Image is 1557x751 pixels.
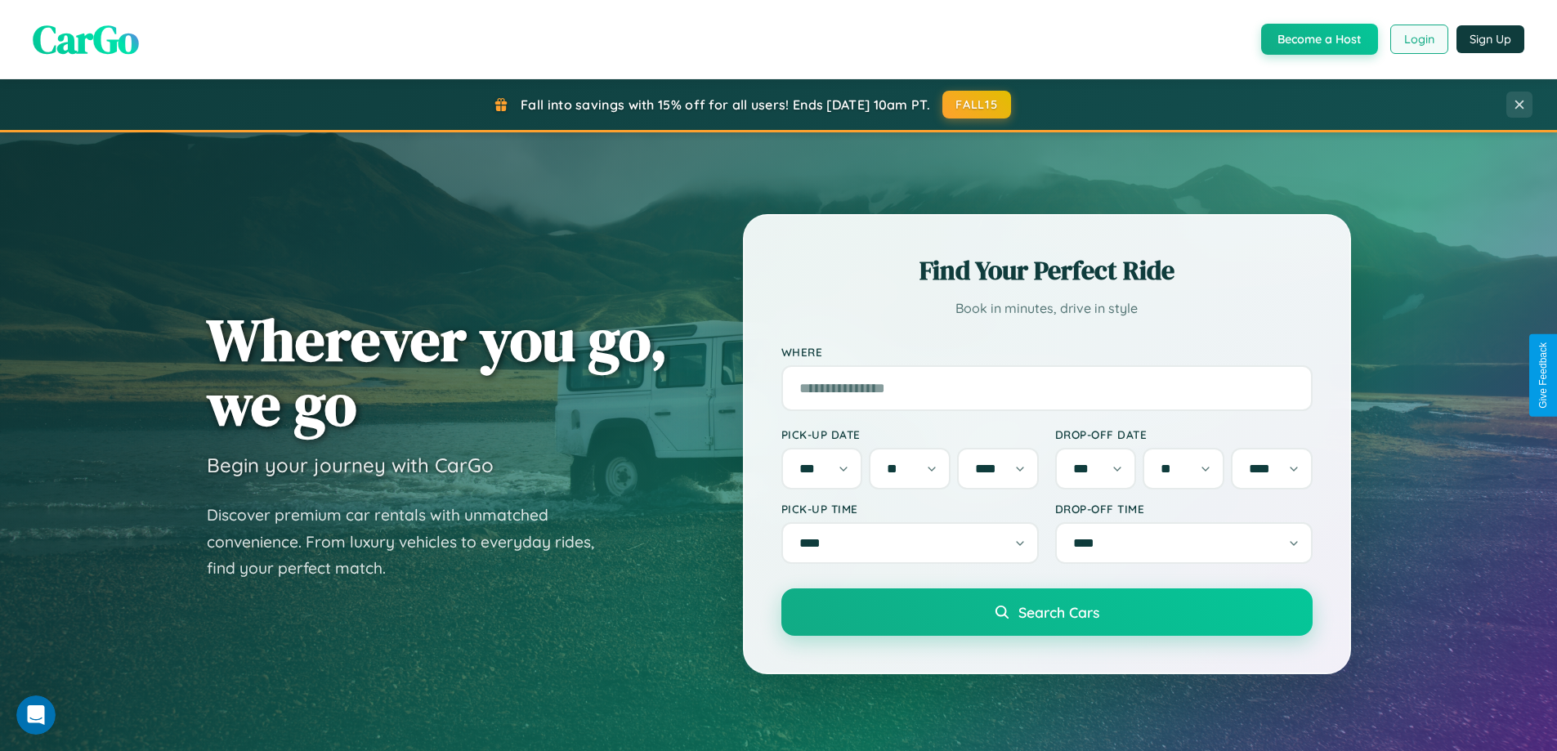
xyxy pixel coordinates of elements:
label: Drop-off Date [1055,427,1313,441]
label: Where [781,345,1313,359]
iframe: Intercom live chat [16,695,56,735]
label: Pick-up Date [781,427,1039,441]
p: Discover premium car rentals with unmatched convenience. From luxury vehicles to everyday rides, ... [207,502,615,582]
label: Drop-off Time [1055,502,1313,516]
button: FALL15 [942,91,1011,118]
div: Give Feedback [1537,342,1549,409]
h3: Begin your journey with CarGo [207,453,494,477]
button: Login [1390,25,1448,54]
button: Become a Host [1261,24,1378,55]
span: Search Cars [1018,603,1099,621]
p: Book in minutes, drive in style [781,297,1313,320]
button: Sign Up [1456,25,1524,53]
h1: Wherever you go, we go [207,307,668,436]
h2: Find Your Perfect Ride [781,253,1313,288]
label: Pick-up Time [781,502,1039,516]
span: Fall into savings with 15% off for all users! Ends [DATE] 10am PT. [521,96,930,113]
span: CarGo [33,12,139,66]
button: Search Cars [781,588,1313,636]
